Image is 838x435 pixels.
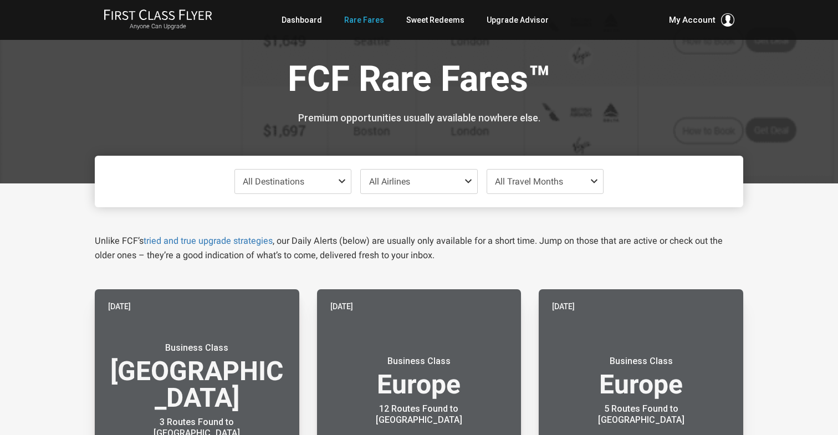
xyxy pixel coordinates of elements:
[282,10,322,30] a: Dashboard
[369,176,410,187] span: All Airlines
[108,300,131,313] time: [DATE]
[669,13,716,27] span: My Account
[350,356,488,367] small: Business Class
[552,300,575,313] time: [DATE]
[350,403,488,426] div: 12 Routes Found to [GEOGRAPHIC_DATA]
[104,23,212,30] small: Anyone Can Upgrade
[243,176,304,187] span: All Destinations
[330,356,508,398] h3: Europe
[127,342,266,354] small: Business Class
[144,236,273,246] a: tried and true upgrade strategies
[552,356,730,398] h3: Europe
[495,176,563,187] span: All Travel Months
[669,13,734,27] button: My Account
[330,300,353,313] time: [DATE]
[104,9,212,21] img: First Class Flyer
[406,10,464,30] a: Sweet Redeems
[108,342,286,411] h3: [GEOGRAPHIC_DATA]
[103,112,735,124] h3: Premium opportunities usually available nowhere else.
[572,403,711,426] div: 5 Routes Found to [GEOGRAPHIC_DATA]
[344,10,384,30] a: Rare Fares
[104,9,212,31] a: First Class FlyerAnyone Can Upgrade
[95,234,743,263] p: Unlike FCF’s , our Daily Alerts (below) are usually only available for a short time. Jump on thos...
[572,356,711,367] small: Business Class
[103,60,735,103] h1: FCF Rare Fares™
[487,10,549,30] a: Upgrade Advisor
